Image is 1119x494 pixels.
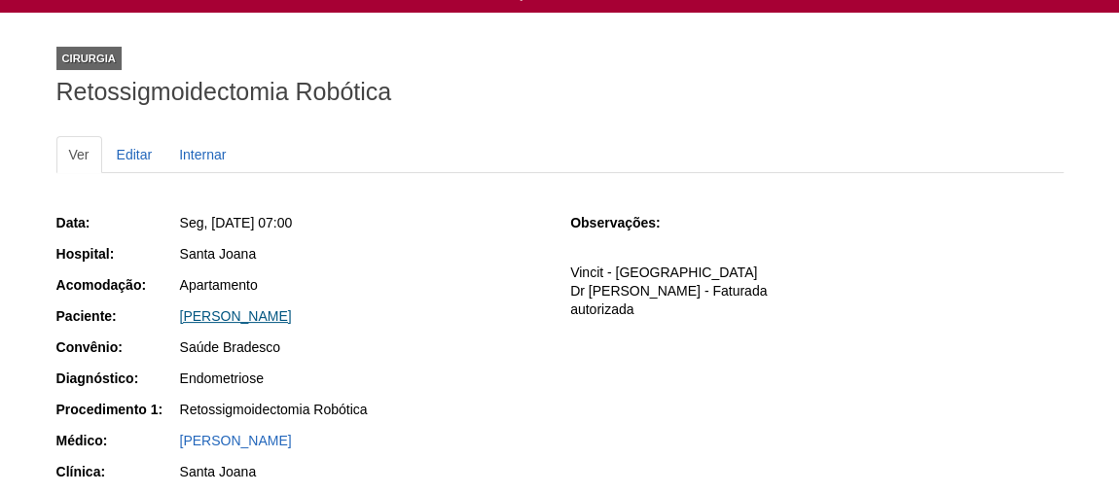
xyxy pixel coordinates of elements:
[570,213,692,232] div: Observações:
[56,306,178,326] div: Paciente:
[56,337,178,357] div: Convênio:
[56,136,102,173] a: Ver
[180,275,549,295] div: Apartamento
[180,215,293,230] span: Seg, [DATE] 07:00
[180,400,549,419] div: Retossigmoidectomia Robótica
[56,213,178,232] div: Data:
[180,337,549,357] div: Saúde Bradesco
[56,462,178,481] div: Clínica:
[104,136,165,173] a: Editar
[56,244,178,264] div: Hospital:
[180,462,549,481] div: Santa Joana
[180,369,549,388] div: Endometriose
[180,433,292,448] a: [PERSON_NAME]
[570,264,1063,319] p: Vincit - [GEOGRAPHIC_DATA] Dr [PERSON_NAME] - Faturada autorizada
[166,136,238,173] a: Internar
[56,80,1064,104] h1: Retossigmoidectomia Robótica
[56,369,178,388] div: Diagnóstico:
[56,275,178,295] div: Acomodação:
[180,244,549,264] div: Santa Joana
[56,431,178,450] div: Médico:
[180,308,292,324] a: [PERSON_NAME]
[56,47,122,70] div: Cirurgia
[56,400,178,419] div: Procedimento 1:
